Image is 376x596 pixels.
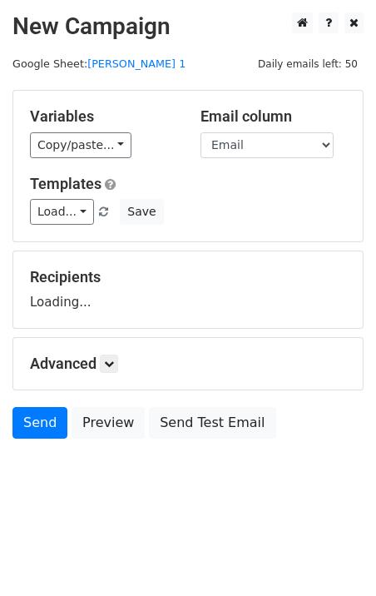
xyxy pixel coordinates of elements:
[30,107,176,126] h5: Variables
[252,57,364,70] a: Daily emails left: 50
[30,268,346,286] h5: Recipients
[12,12,364,41] h2: New Campaign
[12,57,186,70] small: Google Sheet:
[30,175,101,192] a: Templates
[149,407,275,439] a: Send Test Email
[252,55,364,73] span: Daily emails left: 50
[30,355,346,373] h5: Advanced
[87,57,186,70] a: [PERSON_NAME] 1
[12,407,67,439] a: Send
[30,268,346,311] div: Loading...
[72,407,145,439] a: Preview
[30,199,94,225] a: Load...
[120,199,163,225] button: Save
[30,132,131,158] a: Copy/paste...
[200,107,346,126] h5: Email column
